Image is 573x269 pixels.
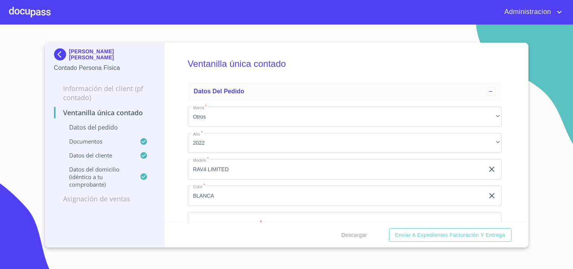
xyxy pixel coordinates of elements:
[188,82,502,100] div: Datos del pedido
[188,48,502,79] h5: Ventanilla única contado
[54,152,140,159] p: Datos del cliente
[389,228,511,242] button: Enviar a Expedientes Facturación y Entrega
[499,6,555,18] span: Administracion
[487,191,496,200] button: clear input
[487,165,496,174] button: clear input
[188,107,502,127] div: Otros
[54,63,156,73] p: Contado Persona Física
[69,48,156,60] p: [PERSON_NAME] [PERSON_NAME]
[499,6,564,18] button: account of current user
[194,88,244,94] span: Datos del pedido
[54,138,140,145] p: Documentos
[54,123,156,131] p: Datos del pedido
[54,165,140,188] p: Datos del domicilio (idéntico a tu comprobante)
[54,48,69,60] img: Docupass spot blue
[54,108,156,117] p: Ventanilla única contado
[188,133,502,153] div: 2022
[338,228,370,242] button: Descargar
[54,194,156,203] p: Asignación de Ventas
[395,230,505,240] span: Enviar a Expedientes Facturación y Entrega
[54,48,156,63] div: [PERSON_NAME] [PERSON_NAME]
[54,84,156,102] p: Información del Client (PF contado)
[341,230,367,240] span: Descargar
